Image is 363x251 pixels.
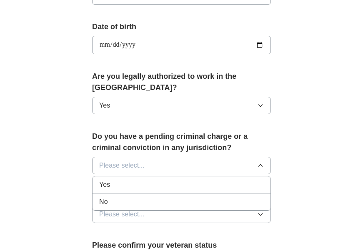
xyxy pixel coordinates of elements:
button: Please select... [92,157,271,174]
span: Please select... [99,161,145,171]
span: Please select... [99,209,145,219]
label: Date of birth [92,21,271,33]
button: Please select... [92,206,271,223]
span: Yes [99,100,110,110]
span: Yes [99,180,110,190]
span: No [99,197,108,207]
label: Are you legally authorized to work in the [GEOGRAPHIC_DATA]? [92,71,271,93]
button: Yes [92,97,271,114]
label: Please confirm your veteran status [92,240,271,251]
label: Do you have a pending criminal charge or a criminal conviction in any jurisdiction? [92,131,271,153]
